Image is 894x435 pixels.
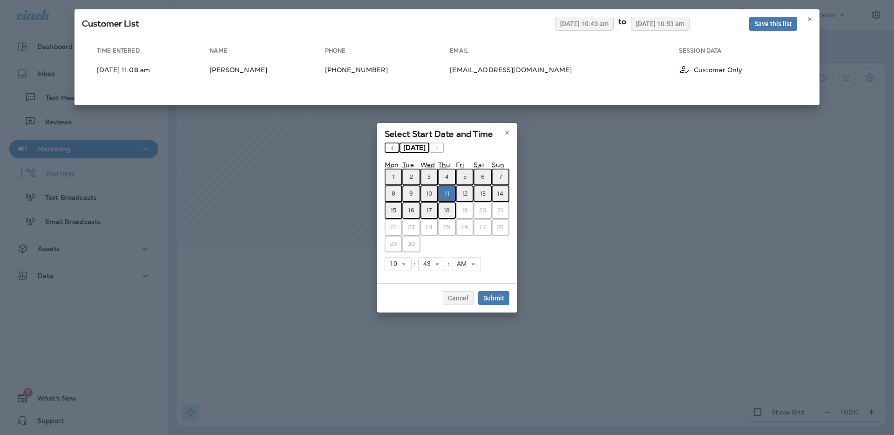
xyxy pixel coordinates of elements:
button: September 14, 2025 [492,185,509,202]
div: : [412,257,418,271]
abbr: Thursday [438,161,450,169]
abbr: Wednesday [420,161,435,169]
abbr: September 19, 2025 [462,207,468,214]
abbr: September 13, 2025 [480,190,486,197]
span: AM [457,260,470,268]
button: September 15, 2025 [385,202,402,219]
button: September 29, 2025 [385,236,402,252]
abbr: September 20, 2025 [479,207,486,214]
abbr: September 3, 2025 [427,173,431,181]
button: September 28, 2025 [492,219,509,236]
abbr: September 15, 2025 [391,207,396,214]
abbr: September 14, 2025 [497,190,503,197]
button: AM [452,257,481,271]
button: September 17, 2025 [420,202,438,219]
abbr: September 17, 2025 [427,207,432,214]
button: September 22, 2025 [385,219,402,236]
button: September 13, 2025 [474,185,491,202]
button: September 12, 2025 [456,185,474,202]
button: September 7, 2025 [492,169,509,185]
abbr: Sunday [492,161,504,169]
button: September 2, 2025 [402,169,420,185]
button: Submit [478,291,509,305]
abbr: September 16, 2025 [408,207,414,214]
abbr: Tuesday [402,161,413,169]
div: Select Start Date and Time [377,123,517,143]
abbr: Friday [456,161,464,169]
abbr: September 7, 2025 [499,173,502,181]
button: September 30, 2025 [402,236,420,252]
button: ‹ [385,143,400,153]
abbr: September 6, 2025 [481,173,485,181]
abbr: September 22, 2025 [390,224,397,231]
abbr: September 4, 2025 [445,173,449,181]
button: September 3, 2025 [420,169,438,185]
button: September 21, 2025 [492,202,509,219]
abbr: September 10, 2025 [426,190,432,197]
abbr: September 21, 2025 [498,207,503,214]
abbr: September 9, 2025 [409,190,413,197]
abbr: September 28, 2025 [497,224,504,231]
span: Submit [483,295,504,301]
button: September 5, 2025 [456,169,474,185]
span: 43 [423,260,434,268]
button: September 24, 2025 [420,219,438,236]
button: September 18, 2025 [438,202,456,219]
button: September 8, 2025 [385,185,402,202]
abbr: Saturday [474,161,484,169]
button: September 23, 2025 [402,219,420,236]
button: September 19, 2025 [456,202,474,219]
abbr: September 8, 2025 [392,190,395,197]
abbr: September 23, 2025 [408,224,414,231]
abbr: September 1, 2025 [393,173,395,181]
button: September 20, 2025 [474,202,491,219]
span: 10 [390,260,401,268]
button: 10 [385,257,412,271]
abbr: September 29, 2025 [390,240,397,248]
button: September 11, 2025 [438,185,456,202]
button: September 4, 2025 [438,169,456,185]
div: : [445,257,452,271]
button: September 26, 2025 [456,219,474,236]
button: 43 [418,257,445,271]
abbr: September 5, 2025 [463,173,467,181]
button: September 6, 2025 [474,169,491,185]
abbr: September 24, 2025 [426,224,433,231]
button: September 9, 2025 [402,185,420,202]
abbr: September 18, 2025 [444,207,450,214]
abbr: September 11, 2025 [445,190,449,197]
abbr: September 25, 2025 [444,224,450,231]
abbr: September 30, 2025 [408,240,415,248]
button: September 1, 2025 [385,169,402,185]
button: › [429,143,444,153]
button: September 27, 2025 [474,219,491,236]
span: Cancel [448,295,468,301]
button: [DATE] [400,143,429,153]
abbr: September 2, 2025 [410,173,413,181]
abbr: Monday [385,161,399,169]
abbr: September 12, 2025 [462,190,467,197]
span: [DATE] [403,143,426,152]
button: September 10, 2025 [420,185,438,202]
abbr: September 26, 2025 [461,224,468,231]
button: September 16, 2025 [402,202,420,219]
button: Cancel [443,291,474,305]
button: September 25, 2025 [438,219,456,236]
abbr: September 27, 2025 [480,224,486,231]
